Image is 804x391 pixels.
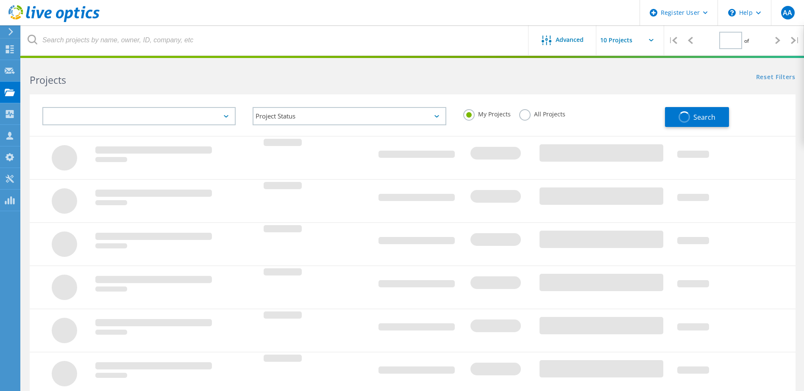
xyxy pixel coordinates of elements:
[519,109,565,117] label: All Projects
[728,9,736,17] svg: \n
[693,113,715,122] span: Search
[8,18,100,24] a: Live Optics Dashboard
[787,25,804,55] div: |
[783,9,792,16] span: AA
[253,107,446,125] div: Project Status
[463,109,511,117] label: My Projects
[664,25,682,55] div: |
[21,25,529,55] input: Search projects by name, owner, ID, company, etc
[756,74,796,81] a: Reset Filters
[556,37,584,43] span: Advanced
[665,107,729,127] button: Search
[30,73,66,87] b: Projects
[744,37,749,44] span: of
